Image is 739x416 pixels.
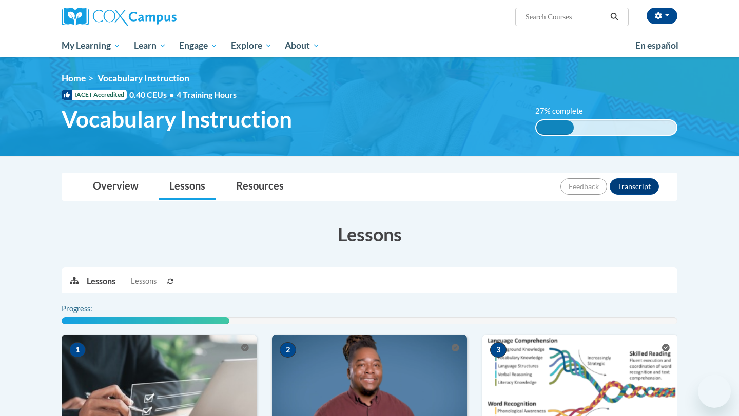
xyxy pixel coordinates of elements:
span: 1 [69,342,86,358]
a: Explore [224,34,279,57]
div: 27% complete [536,120,574,135]
a: My Learning [55,34,127,57]
div: Main menu [46,34,693,57]
a: Overview [83,173,149,200]
a: Engage [172,34,224,57]
button: Search [607,11,622,23]
span: Explore [231,39,272,52]
h3: Lessons [62,221,677,247]
a: Lessons [159,173,216,200]
span: 4 Training Hours [177,90,237,99]
iframe: Button to launch messaging window [698,375,731,408]
span: Engage [179,39,218,52]
span: About [285,39,320,52]
button: Feedback [560,178,607,195]
p: Lessons [87,276,115,287]
span: En español [635,40,678,51]
span: IACET Accredited [62,90,127,100]
a: Home [62,73,86,84]
input: Search Courses [524,11,607,23]
img: Cox Campus [62,8,177,26]
button: Transcript [610,178,659,195]
span: Vocabulary Instruction [62,106,292,133]
span: Lessons [131,276,157,287]
span: 2 [280,342,296,358]
span: • [169,90,174,99]
button: Account Settings [647,8,677,24]
span: 0.40 CEUs [129,89,177,100]
a: Cox Campus [62,8,257,26]
label: 27% complete [535,106,594,117]
span: Learn [134,39,166,52]
a: About [279,34,327,57]
span: My Learning [62,39,121,52]
a: En español [629,35,685,56]
label: Progress: [62,303,121,315]
span: 3 [490,342,507,358]
a: Resources [226,173,294,200]
a: Learn [127,34,173,57]
span: Vocabulary Instruction [98,73,189,84]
